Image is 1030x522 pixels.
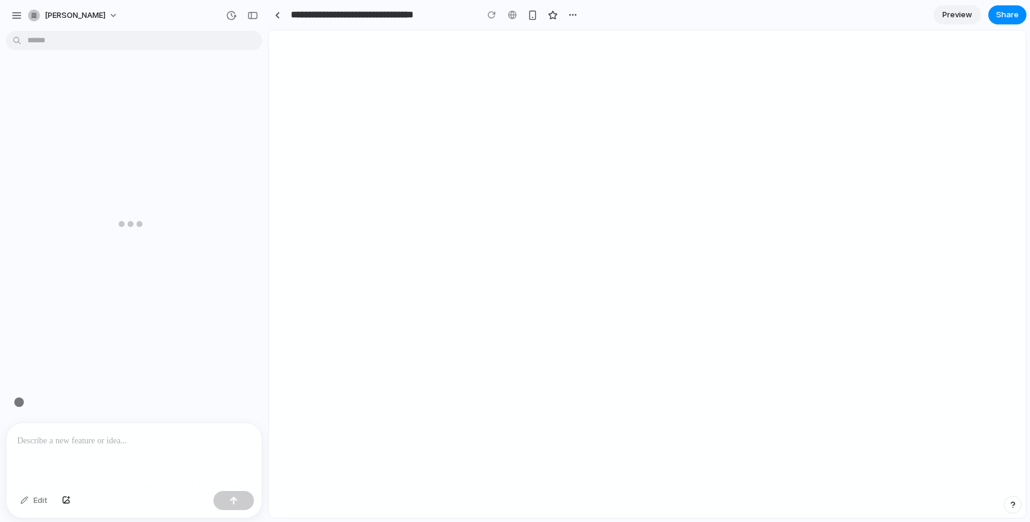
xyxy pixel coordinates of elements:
span: Preview [942,9,972,21]
span: [PERSON_NAME] [45,10,106,21]
button: Share [988,5,1026,24]
span: Share [996,9,1019,21]
button: [PERSON_NAME] [23,6,124,25]
a: Preview [933,5,981,24]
